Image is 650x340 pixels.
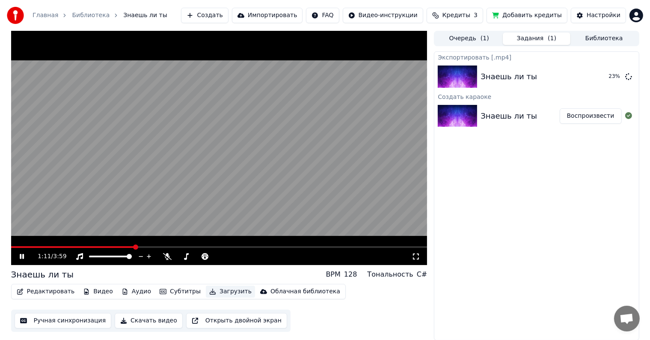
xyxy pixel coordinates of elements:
div: Открытый чат [614,306,640,331]
div: Знаешь ли ты [481,71,537,83]
div: C# [417,269,427,280]
div: 128 [344,269,357,280]
img: youka [7,7,24,24]
button: Очередь [435,33,503,45]
div: / [38,252,58,261]
span: ( 1 ) [548,34,556,43]
button: Библиотека [570,33,638,45]
span: 3 [474,11,478,20]
div: BPM [326,269,341,280]
a: Библиотека [72,11,110,20]
span: 3:59 [53,252,66,261]
div: Создать караоке [434,91,638,101]
button: Загрузить [206,286,255,298]
button: Создать [181,8,228,23]
button: Скачать видео [115,313,183,328]
div: Тональность [367,269,413,280]
span: Кредиты [442,11,470,20]
button: Редактировать [13,286,78,298]
button: Добавить кредиты [487,8,567,23]
span: 1:11 [38,252,51,261]
button: Субтитры [156,286,204,298]
button: FAQ [306,8,339,23]
div: Облачная библиотека [270,287,340,296]
button: Задания [503,33,570,45]
div: Знаешь ли ты [11,268,74,280]
a: Главная [33,11,58,20]
button: Импортировать [232,8,303,23]
button: Кредиты3 [427,8,483,23]
button: Аудио [118,286,154,298]
button: Настройки [571,8,626,23]
button: Воспроизвести [560,108,622,124]
div: Экспортировать [.mp4] [434,52,638,62]
button: Видео-инструкции [343,8,423,23]
div: 23 % [609,73,622,80]
span: ( 1 ) [481,34,489,43]
span: Знаешь ли ты [123,11,167,20]
button: Открыть двойной экран [186,313,287,328]
div: Настройки [587,11,620,20]
nav: breadcrumb [33,11,167,20]
div: Знаешь ли ты [481,110,537,122]
button: Ручная синхронизация [15,313,112,328]
button: Видео [80,286,116,298]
